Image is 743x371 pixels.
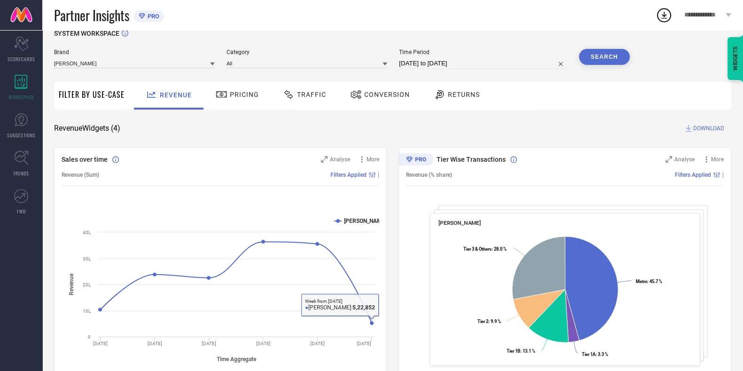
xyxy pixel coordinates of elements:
[54,124,120,133] span: Revenue Widgets ( 4 )
[54,49,215,55] span: Brand
[13,170,29,177] span: TRENDS
[437,156,506,163] span: Tier Wise Transactions
[364,91,410,98] span: Conversion
[656,7,673,24] div: Open download list
[54,6,129,25] span: Partner Insights
[59,89,125,100] span: Filter By Use-Case
[83,282,91,287] text: 20L
[297,91,326,98] span: Traffic
[635,279,662,284] text: : 45.7 %
[8,94,34,101] span: WORKSPACE
[507,348,520,354] tspan: Tier 1B
[507,348,535,354] text: : 13.1 %
[7,132,36,139] span: SUGGESTIONS
[463,246,507,252] text: : 28.0 %
[711,156,724,163] span: More
[148,341,162,346] text: [DATE]
[256,341,271,346] text: [DATE]
[406,172,452,178] span: Revenue (% share)
[310,341,325,346] text: [DATE]
[62,156,108,163] span: Sales over time
[463,246,492,252] tspan: Tier 3 & Others
[674,156,695,163] span: Analyse
[83,256,91,261] text: 30L
[477,318,488,324] tspan: Tier 2
[68,273,75,295] tspan: Revenue
[477,318,501,324] text: : 9.9 %
[693,124,724,133] span: DOWNLOAD
[330,172,367,178] span: Filters Applied
[83,308,91,314] text: 10L
[330,156,350,163] span: Analyse
[579,49,630,65] button: Search
[399,49,567,55] span: Time Period
[438,220,481,226] span: [PERSON_NAME]
[145,13,159,20] span: PRO
[202,341,216,346] text: [DATE]
[582,352,608,357] text: : 3.3 %
[227,49,387,55] span: Category
[321,156,328,163] svg: Zoom
[399,153,433,167] div: Premium
[448,91,480,98] span: Returns
[217,355,257,362] tspan: Time Aggregate
[8,55,35,63] span: SCORECARDS
[93,341,108,346] text: [DATE]
[582,352,596,357] tspan: Tier 1A
[88,334,91,339] text: 0
[675,172,711,178] span: Filters Applied
[722,172,724,178] span: |
[160,91,192,99] span: Revenue
[54,30,119,37] span: SYSTEM WORKSPACE
[230,91,259,98] span: Pricing
[635,279,647,284] tspan: Metro
[83,230,91,235] text: 40L
[17,208,26,215] span: FWD
[62,172,99,178] span: Revenue (Sum)
[665,156,672,163] svg: Zoom
[378,172,379,178] span: |
[357,341,371,346] text: [DATE]
[399,58,567,69] input: Select time period
[367,156,379,163] span: More
[344,218,387,224] text: [PERSON_NAME]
